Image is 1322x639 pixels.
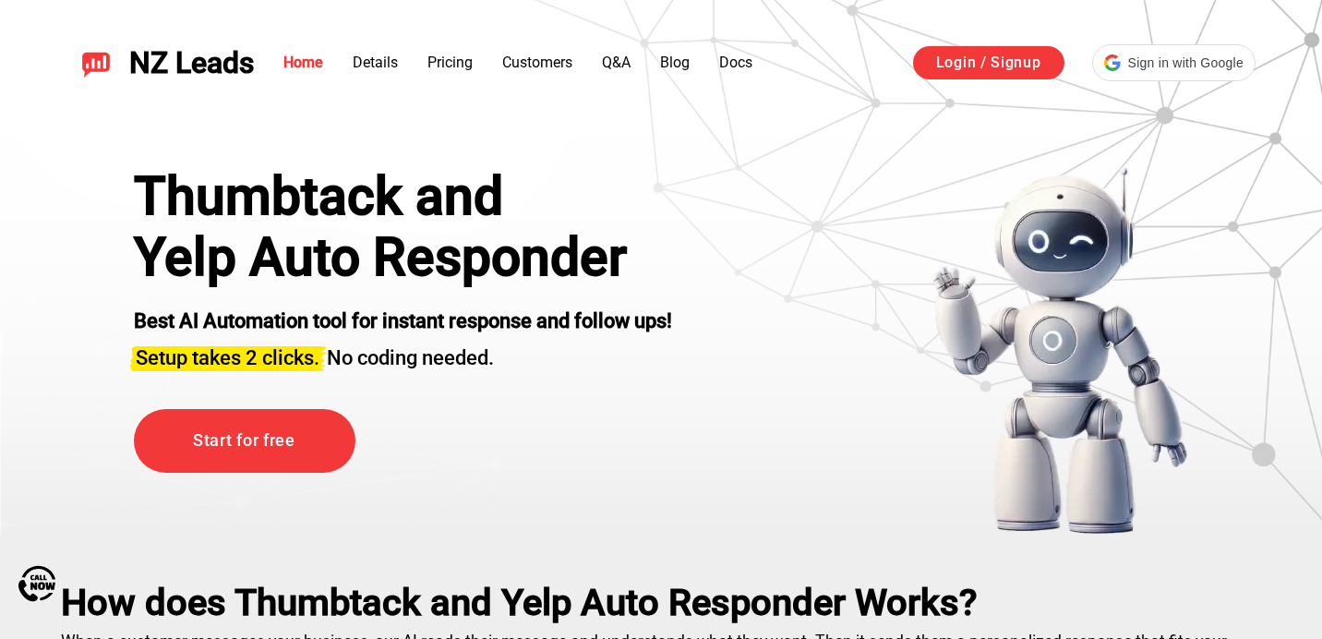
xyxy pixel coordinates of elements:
span: Sign in with Google [1128,54,1244,73]
a: Blog [660,54,690,71]
span: NZ Leads [129,46,254,80]
a: Home [283,54,323,71]
img: Call Now [18,565,55,602]
h1: Yelp Auto Responder [134,227,672,288]
a: Q&A [602,54,631,71]
a: Details [353,54,398,71]
img: NZ Leads logo [81,48,111,78]
a: Docs [719,54,752,71]
a: Start for free [134,409,355,473]
a: Pricing [427,54,473,71]
h3: No coding needed. [134,335,672,372]
span: Setup takes 2 clicks. [136,346,319,369]
a: Login / Signup [913,46,1064,79]
div: Thumbtack and [134,166,672,227]
a: Customers [502,54,572,71]
div: Sign in with Google [1092,44,1256,81]
h2: How does Thumbtack and Yelp Auto Responder Works? [61,582,1261,624]
img: yelp bot [931,166,1189,536]
strong: Best AI Automation tool for instant response and follow ups! [134,309,672,332]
